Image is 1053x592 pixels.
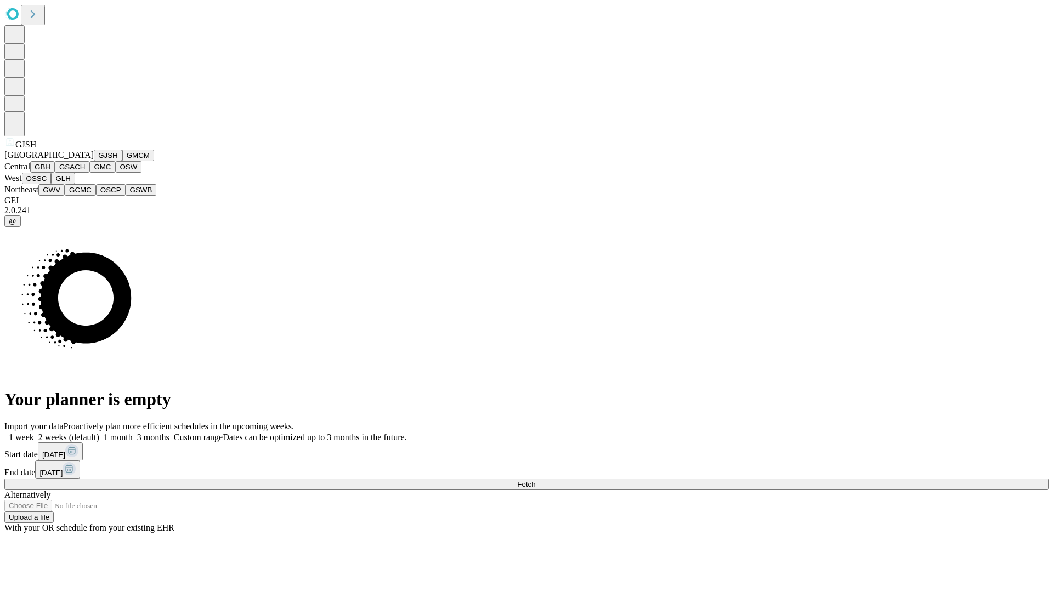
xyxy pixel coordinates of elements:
[4,490,50,499] span: Alternatively
[94,150,122,161] button: GJSH
[15,140,36,149] span: GJSH
[122,150,154,161] button: GMCM
[9,217,16,225] span: @
[4,389,1049,409] h1: Your planner is empty
[4,215,21,227] button: @
[223,432,406,442] span: Dates can be optimized up to 3 months in the future.
[39,469,63,477] span: [DATE]
[38,432,99,442] span: 2 weeks (default)
[42,451,65,459] span: [DATE]
[4,523,174,532] span: With your OR schedule from your existing EHR
[104,432,133,442] span: 1 month
[55,161,89,173] button: GSACH
[126,184,157,196] button: GSWB
[4,173,22,183] span: West
[38,442,83,460] button: [DATE]
[4,196,1049,206] div: GEI
[4,479,1049,490] button: Fetch
[30,161,55,173] button: GBH
[35,460,80,479] button: [DATE]
[4,511,54,523] button: Upload a file
[89,161,115,173] button: GMC
[4,422,64,431] span: Import your data
[4,150,94,160] span: [GEOGRAPHIC_DATA]
[64,422,294,431] span: Proactively plan more efficient schedules in the upcoming weeks.
[116,161,142,173] button: OSW
[4,206,1049,215] div: 2.0.241
[65,184,96,196] button: GCMC
[517,480,535,488] span: Fetch
[22,173,52,184] button: OSSC
[137,432,169,442] span: 3 months
[174,432,223,442] span: Custom range
[4,162,30,171] span: Central
[4,442,1049,460] div: Start date
[9,432,34,442] span: 1 week
[96,184,126,196] button: OSCP
[4,185,38,194] span: Northeast
[38,184,65,196] button: GWV
[51,173,75,184] button: GLH
[4,460,1049,479] div: End date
